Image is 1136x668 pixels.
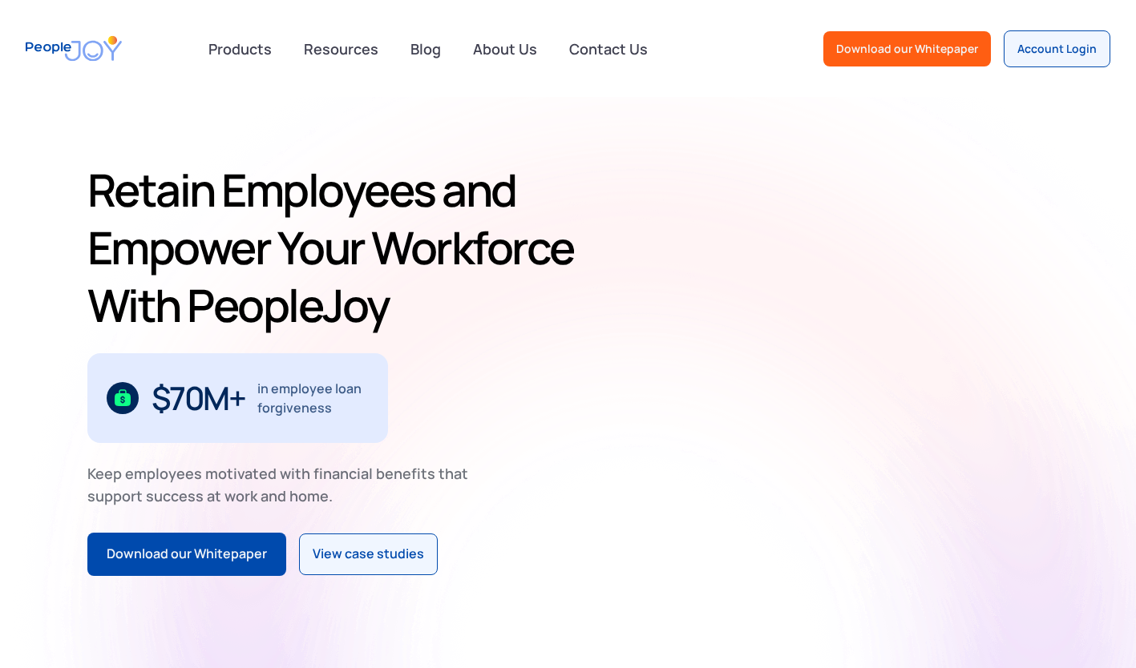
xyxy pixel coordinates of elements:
[560,31,657,66] a: Contact Us
[299,533,438,575] a: View case studies
[401,31,451,66] a: Blog
[836,41,978,57] div: Download our Whitepaper
[823,31,991,66] a: Download our Whitepaper
[87,161,588,334] h1: Retain Employees and Empower Your Workforce With PeopleJoy
[313,544,424,565] div: View case studies
[199,33,281,65] div: Products
[1017,41,1097,57] div: Account Login
[87,462,482,507] div: Keep employees motivated with financial benefits that support success at work and home.
[87,353,388,443] div: 1 / 3
[87,533,286,576] a: Download our Whitepaper
[257,379,369,417] div: in employee loan forgiveness
[26,26,122,71] a: home
[463,31,547,66] a: About Us
[107,544,267,565] div: Download our Whitepaper
[1004,30,1110,67] a: Account Login
[152,385,245,411] div: $70M+
[294,31,388,66] a: Resources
